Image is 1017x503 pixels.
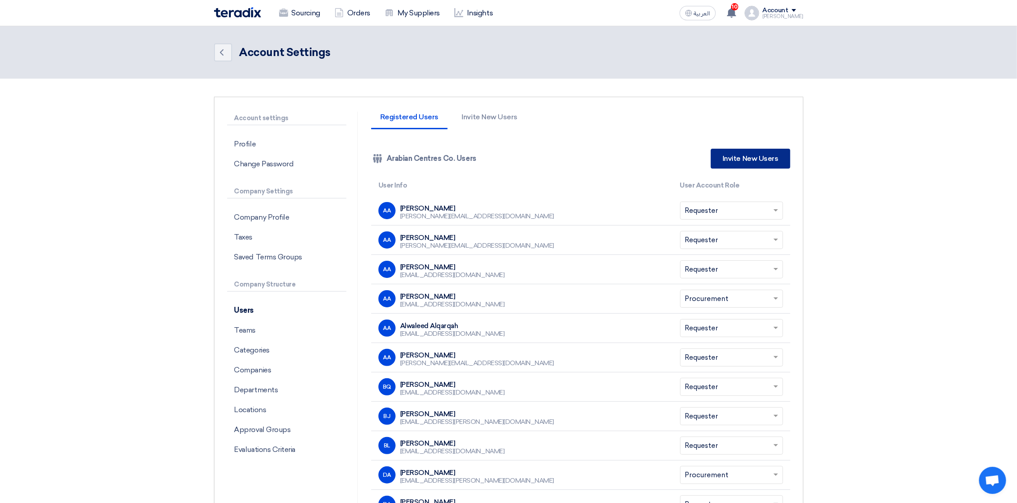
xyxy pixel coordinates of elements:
[371,153,476,164] div: Arabian Centres Co. Users
[400,439,505,447] div: [PERSON_NAME]
[378,408,396,425] div: BJ
[272,3,327,23] a: Sourcing
[400,418,554,426] div: [EMAIL_ADDRESS][PERSON_NAME][DOMAIN_NAME]
[400,389,505,397] div: [EMAIL_ADDRESS][DOMAIN_NAME]
[378,290,396,307] div: AA
[731,3,738,10] span: 10
[400,351,554,359] div: [PERSON_NAME]
[400,477,554,485] div: [EMAIL_ADDRESS][PERSON_NAME][DOMAIN_NAME]
[400,322,505,330] div: Alwaleed Alqarqah
[327,3,378,23] a: Orders
[371,175,673,196] th: User Info
[400,292,505,301] div: [PERSON_NAME]
[378,231,396,249] div: AA
[227,207,346,227] p: Company Profile
[400,330,505,338] div: [EMAIL_ADDRESS][DOMAIN_NAME]
[447,3,500,23] a: Insights
[227,278,346,291] p: Company Structure
[378,466,396,484] div: DA
[673,175,790,196] th: User Account Role
[378,3,447,23] a: My Suppliers
[227,440,346,460] p: Evaluations Criteria
[227,154,346,174] p: Change Password
[453,113,527,129] li: Invite New Users
[400,301,505,309] div: [EMAIL_ADDRESS][DOMAIN_NAME]
[745,6,759,20] img: profile_test.png
[400,469,554,477] div: [PERSON_NAME]
[400,204,554,212] div: [PERSON_NAME]
[371,113,448,129] li: Registered Users
[227,185,346,198] p: Company Settings
[400,263,505,271] div: [PERSON_NAME]
[694,10,710,17] span: العربية
[400,359,554,367] div: [PERSON_NAME][EMAIL_ADDRESS][DOMAIN_NAME]
[378,202,396,219] div: AA
[711,149,790,169] a: Invite New Users
[979,467,1006,494] a: Open chat
[227,247,346,267] p: Saved Terms Groups
[227,400,346,420] p: Locations
[400,381,505,389] div: [PERSON_NAME]
[378,349,396,366] div: AA
[239,44,331,61] div: Account Settings
[378,378,396,395] div: BQ
[763,7,788,14] div: Account
[227,340,346,360] p: Categories
[227,380,346,400] p: Departments
[227,360,346,380] p: Companies
[400,234,554,242] div: [PERSON_NAME]
[400,242,554,250] div: [PERSON_NAME][EMAIL_ADDRESS][DOMAIN_NAME]
[378,437,396,454] div: BL
[400,271,505,279] div: [EMAIL_ADDRESS][DOMAIN_NAME]
[400,447,505,456] div: [EMAIL_ADDRESS][DOMAIN_NAME]
[227,320,346,340] p: Teams
[227,227,346,247] p: Taxes
[214,7,261,18] img: Teradix logo
[400,410,554,418] div: [PERSON_NAME]
[763,14,803,19] div: [PERSON_NAME]
[400,212,554,221] div: [PERSON_NAME][EMAIL_ADDRESS][DOMAIN_NAME]
[227,420,346,440] p: Approval Groups
[378,320,396,337] div: AA
[227,134,346,154] p: Profile
[227,301,346,320] p: Users
[378,261,396,278] div: AA
[680,6,716,20] button: العربية
[227,112,346,125] p: Account settings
